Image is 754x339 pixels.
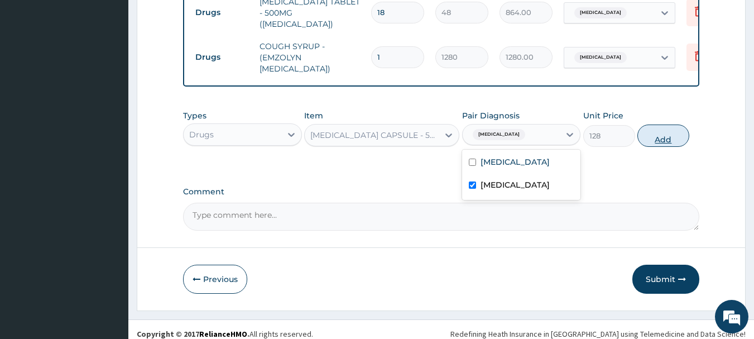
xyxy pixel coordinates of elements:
[58,63,188,77] div: Chat with us now
[21,56,45,84] img: d_794563401_company_1708531726252_794563401
[583,110,623,121] label: Unit Price
[462,110,520,121] label: Pair Diagnosis
[254,35,366,80] td: COUGH SYRUP - (EMZOLYN [MEDICAL_DATA])
[65,99,154,212] span: We're online!
[574,52,627,63] span: [MEDICAL_DATA]
[183,265,247,294] button: Previous
[304,110,323,121] label: Item
[481,156,550,168] label: [MEDICAL_DATA]
[481,179,550,190] label: [MEDICAL_DATA]
[183,111,206,121] label: Types
[632,265,699,294] button: Submit
[190,47,254,68] td: Drugs
[189,129,214,140] div: Drugs
[637,125,689,147] button: Add
[183,6,210,32] div: Minimize live chat window
[574,7,627,18] span: [MEDICAL_DATA]
[190,2,254,23] td: Drugs
[199,329,247,339] a: RelianceHMO
[6,223,213,262] textarea: Type your message and hit 'Enter'
[183,187,700,197] label: Comment
[137,329,249,339] strong: Copyright © 2017 .
[310,130,440,141] div: [MEDICAL_DATA] CAPSULE - 500MG
[473,129,525,140] span: [MEDICAL_DATA]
